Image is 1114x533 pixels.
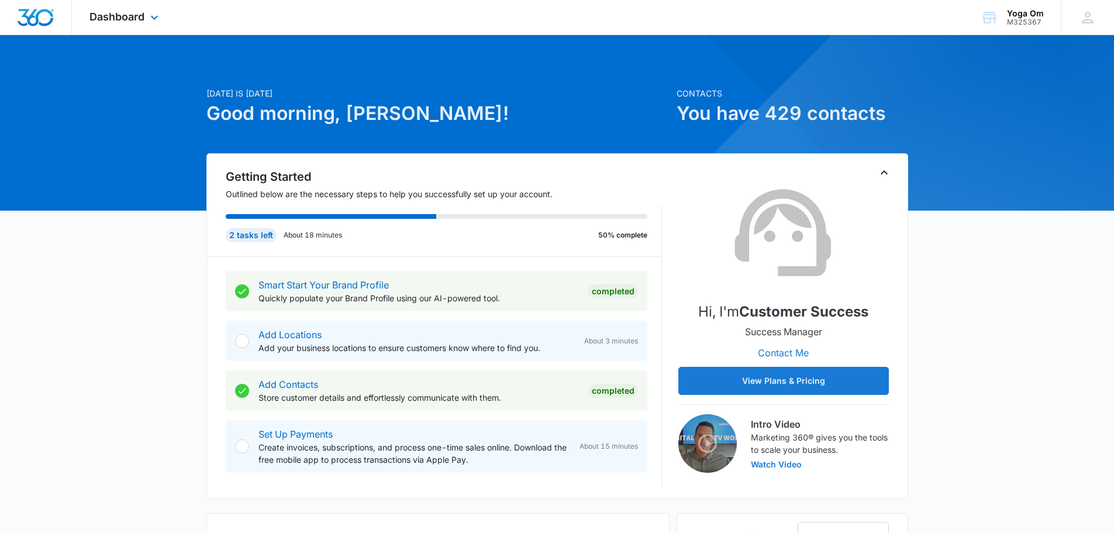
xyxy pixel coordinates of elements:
[258,441,570,466] p: Create invoices, subscriptions, and process one-time sales online. Download the free mobile app t...
[258,292,579,304] p: Quickly populate your Brand Profile using our AI-powered tool.
[1007,18,1044,26] div: account id
[678,414,737,473] img: Intro Video
[746,339,820,367] button: Contact Me
[580,441,638,452] span: About 15 minutes
[258,279,389,291] a: Smart Start Your Brand Profile
[226,188,662,200] p: Outlined below are the necessary steps to help you successfully set up your account.
[258,391,579,404] p: Store customer details and effortlessly communicate with them.
[598,230,647,240] p: 50% complete
[226,228,277,242] div: 2 tasks left
[584,336,638,346] span: About 3 minutes
[745,325,822,339] p: Success Manager
[206,99,670,128] h1: Good morning, [PERSON_NAME]!
[751,417,889,431] h3: Intro Video
[751,460,802,469] button: Watch Video
[258,428,333,440] a: Set Up Payments
[258,342,575,354] p: Add your business locations to ensure customers know where to find you.
[206,87,670,99] p: [DATE] is [DATE]
[677,87,908,99] p: Contacts
[677,99,908,128] h1: You have 429 contacts
[588,384,638,398] div: Completed
[588,284,638,298] div: Completed
[284,230,342,240] p: About 18 minutes
[725,175,842,292] img: Customer Success
[226,168,662,185] h2: Getting Started
[258,379,318,390] a: Add Contacts
[258,329,322,341] a: Add Locations
[1007,9,1044,18] div: account name
[877,166,891,180] button: Toggle Collapse
[698,301,868,322] p: Hi, I'm
[89,11,144,23] span: Dashboard
[751,431,889,456] p: Marketing 360® gives you the tools to scale your business.
[739,303,868,320] strong: Customer Success
[678,367,889,395] button: View Plans & Pricing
